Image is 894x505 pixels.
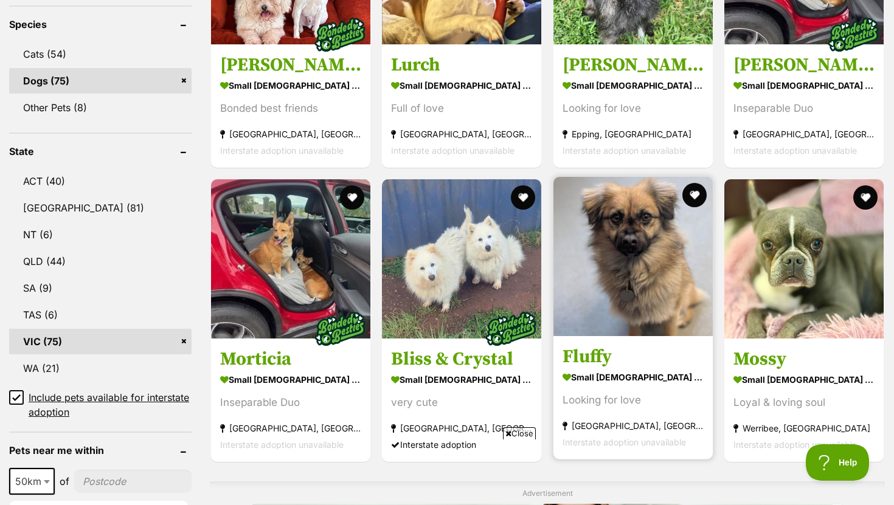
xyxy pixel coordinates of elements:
strong: small [DEMOGRAPHIC_DATA] Dog [391,77,532,94]
strong: [GEOGRAPHIC_DATA], [GEOGRAPHIC_DATA] [220,420,361,436]
a: [PERSON_NAME] small [DEMOGRAPHIC_DATA] Dog Looking for love Epping, [GEOGRAPHIC_DATA] Interstate ... [553,44,713,168]
h3: Fluffy [563,345,704,368]
strong: small [DEMOGRAPHIC_DATA] Dog [563,368,704,386]
strong: small [DEMOGRAPHIC_DATA] Dog [733,371,875,388]
a: Include pets available for interstate adoption [9,390,192,419]
h3: Morticia [220,348,361,371]
a: Fluffy small [DEMOGRAPHIC_DATA] Dog Looking for love [GEOGRAPHIC_DATA], [GEOGRAPHIC_DATA] Interst... [553,336,713,459]
a: Morticia small [DEMOGRAPHIC_DATA] Dog Inseparable Duo [GEOGRAPHIC_DATA], [GEOGRAPHIC_DATA] Inters... [211,338,370,462]
input: postcode [74,470,192,493]
div: Looking for love [563,100,704,117]
a: Cats (54) [9,41,192,67]
div: Inseparable Duo [733,100,875,117]
h3: Bliss & Crystal [391,348,532,371]
span: Interstate adoption unavailable [733,145,857,156]
h3: Mossy [733,348,875,371]
strong: Werribee, [GEOGRAPHIC_DATA] [733,420,875,436]
img: Bliss & Crystal - Japanese Spitz Dog [382,179,541,338]
header: Species [9,19,192,30]
div: Inseparable Duo [220,394,361,411]
a: [PERSON_NAME] small [DEMOGRAPHIC_DATA] Dog Inseparable Duo [GEOGRAPHIC_DATA], [GEOGRAPHIC_DATA] I... [724,44,884,168]
div: Looking for love [563,392,704,408]
img: bonded besties [481,298,542,359]
div: Loyal & loving soul [733,394,875,411]
div: Bonded best friends [220,100,361,117]
a: TAS (6) [9,302,192,328]
div: Interstate adoption [391,436,532,453]
span: 50km [10,473,54,490]
span: Interstate adoption unavailable [563,437,686,447]
strong: [GEOGRAPHIC_DATA], [GEOGRAPHIC_DATA] [220,126,361,142]
strong: [GEOGRAPHIC_DATA], [GEOGRAPHIC_DATA] [391,126,532,142]
strong: Epping, [GEOGRAPHIC_DATA] [563,126,704,142]
strong: small [DEMOGRAPHIC_DATA] Dog [563,77,704,94]
div: Full of love [391,100,532,117]
a: [PERSON_NAME] and [PERSON_NAME] small [DEMOGRAPHIC_DATA] Dog Bonded best friends [GEOGRAPHIC_DATA... [211,44,370,168]
a: [GEOGRAPHIC_DATA] (81) [9,195,192,221]
strong: small [DEMOGRAPHIC_DATA] Dog [220,371,361,388]
a: Dogs (75) [9,68,192,94]
span: 50km [9,468,55,495]
strong: small [DEMOGRAPHIC_DATA] Dog [733,77,875,94]
span: Interstate adoption unavailable [220,439,344,450]
strong: [GEOGRAPHIC_DATA], [GEOGRAPHIC_DATA] [563,417,704,434]
a: NT (6) [9,222,192,247]
strong: [GEOGRAPHIC_DATA], [GEOGRAPHIC_DATA] [391,420,532,436]
h3: [PERSON_NAME] [563,53,704,77]
span: Interstate adoption unavailable [733,439,857,450]
img: bonded besties [310,298,370,359]
a: QLD (44) [9,249,192,274]
button: favourite [853,185,878,210]
a: Lurch small [DEMOGRAPHIC_DATA] Dog Full of love [GEOGRAPHIC_DATA], [GEOGRAPHIC_DATA] Interstate a... [382,44,541,168]
h3: [PERSON_NAME] [733,53,875,77]
h3: Lurch [391,53,532,77]
header: Pets near me within [9,445,192,456]
a: WA (21) [9,356,192,381]
img: bonded besties [823,4,884,65]
img: Mossy - Boston Terrier Dog [724,179,884,338]
span: of [60,474,69,489]
header: State [9,146,192,157]
div: very cute [391,394,532,411]
span: Interstate adoption unavailable [391,145,515,156]
img: Fluffy - Pug x Pekingese Dog [553,177,713,336]
span: Interstate adoption unavailable [220,145,344,156]
span: Interstate adoption unavailable [563,145,686,156]
a: ACT (40) [9,168,192,194]
a: SA (9) [9,275,192,301]
button: favourite [682,183,707,207]
button: favourite [511,185,536,210]
strong: small [DEMOGRAPHIC_DATA] Dog [391,371,532,388]
span: Include pets available for interstate adoption [29,390,192,419]
a: Mossy small [DEMOGRAPHIC_DATA] Dog Loyal & loving soul Werribee, [GEOGRAPHIC_DATA] Interstate ado... [724,338,884,462]
img: Morticia - Welsh Corgi (Cardigan) x Australian Kelpie Dog [211,179,370,338]
a: VIC (75) [9,329,192,354]
span: Close [503,427,536,439]
strong: [GEOGRAPHIC_DATA], [GEOGRAPHIC_DATA] [733,126,875,142]
button: favourite [340,185,364,210]
a: Bliss & Crystal small [DEMOGRAPHIC_DATA] Dog very cute [GEOGRAPHIC_DATA], [GEOGRAPHIC_DATA] Inter... [382,338,541,462]
img: bonded besties [310,4,370,65]
h3: [PERSON_NAME] and [PERSON_NAME] [220,53,361,77]
iframe: Help Scout Beacon - Open [806,444,870,481]
strong: small [DEMOGRAPHIC_DATA] Dog [220,77,361,94]
a: Other Pets (8) [9,95,192,120]
iframe: Advertisement [226,444,668,499]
